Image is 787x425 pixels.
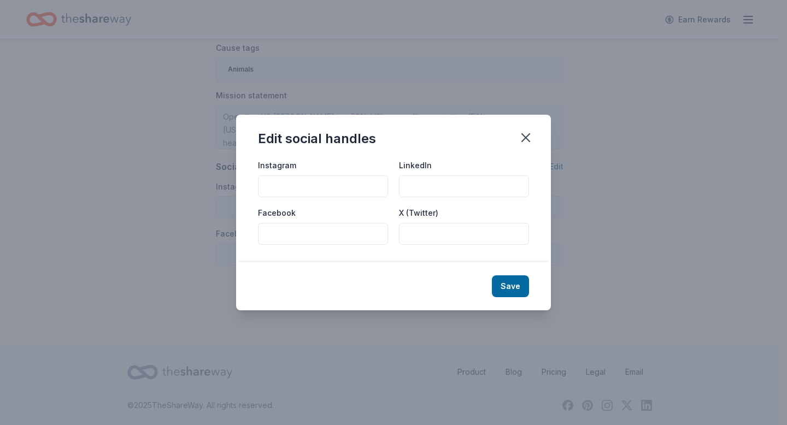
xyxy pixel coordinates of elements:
div: Edit social handles [258,130,376,147]
label: Instagram [258,160,296,171]
label: X (Twitter) [399,208,438,219]
label: LinkedIn [399,160,432,171]
label: Facebook [258,208,296,219]
button: Save [492,275,529,297]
